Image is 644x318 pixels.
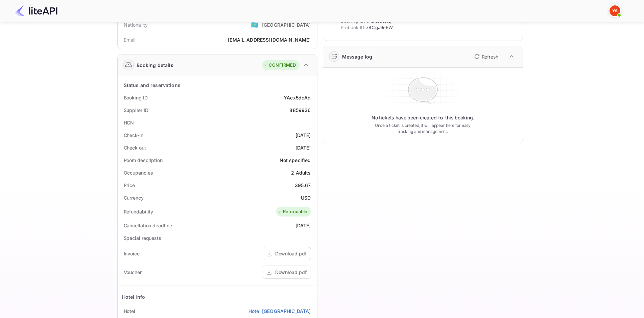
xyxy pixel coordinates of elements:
[124,194,144,201] div: Currency
[122,293,145,300] div: Hotel Info
[124,144,146,151] div: Check out
[610,5,620,16] img: Yandex Support
[248,308,311,315] a: Hotel [GEOGRAPHIC_DATA]
[124,250,140,257] div: Invoice
[124,94,148,101] div: Booking ID
[124,82,181,89] div: Status and reservations
[15,5,57,16] img: LiteAPI Logo
[124,308,136,315] div: Hotel
[295,144,311,151] div: [DATE]
[262,21,311,28] div: [GEOGRAPHIC_DATA]
[372,114,474,121] p: No tickets have been created for this booking.
[124,107,148,114] div: Supplier ID
[275,250,307,257] div: Download pdf
[278,208,308,215] div: Refundable
[124,234,161,242] div: Special requests
[124,157,163,164] div: Room description
[284,94,311,101] div: YAcx5dcAq
[124,119,134,126] div: HCN
[228,36,311,43] div: [EMAIL_ADDRESS][DOMAIN_NAME]
[295,132,311,139] div: [DATE]
[341,24,366,31] span: Prebook ID:
[342,53,373,60] div: Message log
[124,132,143,139] div: Check-in
[291,169,311,176] div: 2 Adults
[295,222,311,229] div: [DATE]
[124,36,136,43] div: Email
[124,169,153,176] div: Occupancies
[124,21,148,28] div: Nationality
[124,222,172,229] div: Cancellation deadline
[280,157,311,164] div: Not specified
[369,122,476,135] p: Once a ticket is created, it will appear here for easy tracking and management.
[482,53,498,60] p: Refresh
[301,194,311,201] div: USD
[124,269,142,276] div: Voucher
[124,182,135,189] div: Price
[295,182,311,189] div: 395.67
[137,62,173,69] div: Booking details
[264,62,296,69] div: CONFIRMED
[124,208,153,215] div: Refundability
[470,51,501,62] button: Refresh
[289,107,311,114] div: 8859936
[275,269,307,276] div: Download pdf
[251,19,259,31] span: United States
[366,24,393,31] span: zBCgJ9eEW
